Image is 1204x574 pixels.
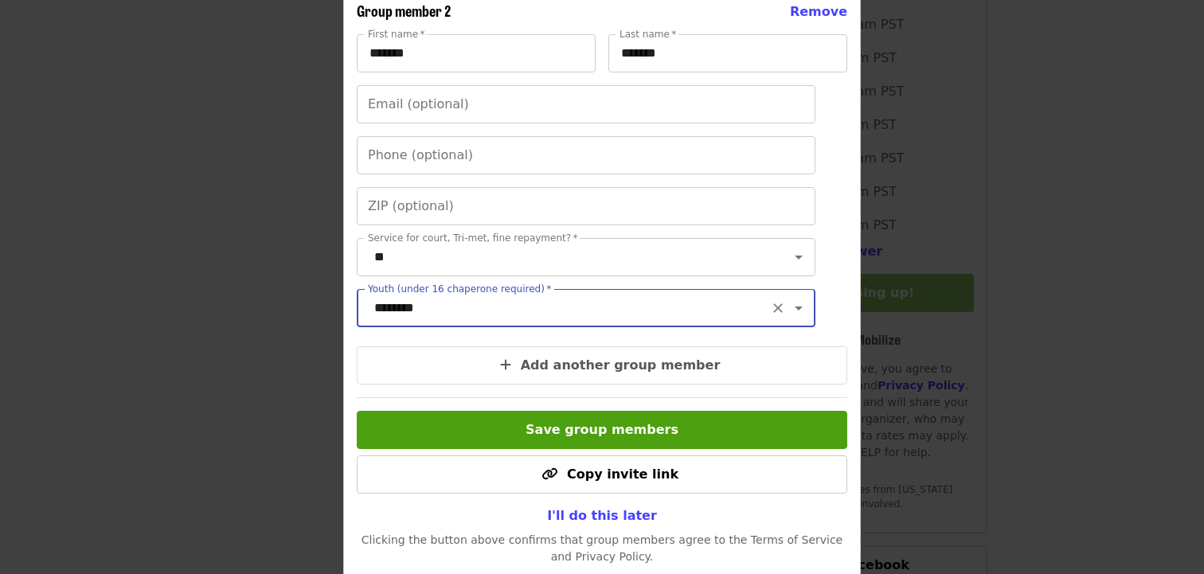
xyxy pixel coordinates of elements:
[534,500,670,532] button: I'll do this later
[788,246,810,268] button: Open
[767,297,789,319] button: Clear
[368,284,551,294] label: Youth (under 16 chaperone required)
[368,29,425,39] label: First name
[500,357,511,373] i: plus icon
[567,467,678,482] span: Copy invite link
[357,411,847,449] button: Save group members
[362,533,843,563] span: Clicking the button above confirms that group members agree to the Terms of Service and Privacy P...
[357,34,596,72] input: First name
[368,233,578,243] label: Service for court, Tri-met, fine repayment?
[357,187,815,225] input: ZIP (optional)
[521,357,721,373] span: Add another group member
[357,85,815,123] input: Email (optional)
[357,136,815,174] input: Phone (optional)
[608,34,847,72] input: Last name
[547,508,657,523] span: I'll do this later
[357,455,847,494] button: Copy invite link
[357,346,847,385] button: Add another group member
[788,297,810,319] button: Open
[790,4,847,19] span: Remove
[620,29,676,39] label: Last name
[526,422,678,437] span: Save group members
[541,467,557,482] i: link icon
[790,2,847,21] button: Remove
